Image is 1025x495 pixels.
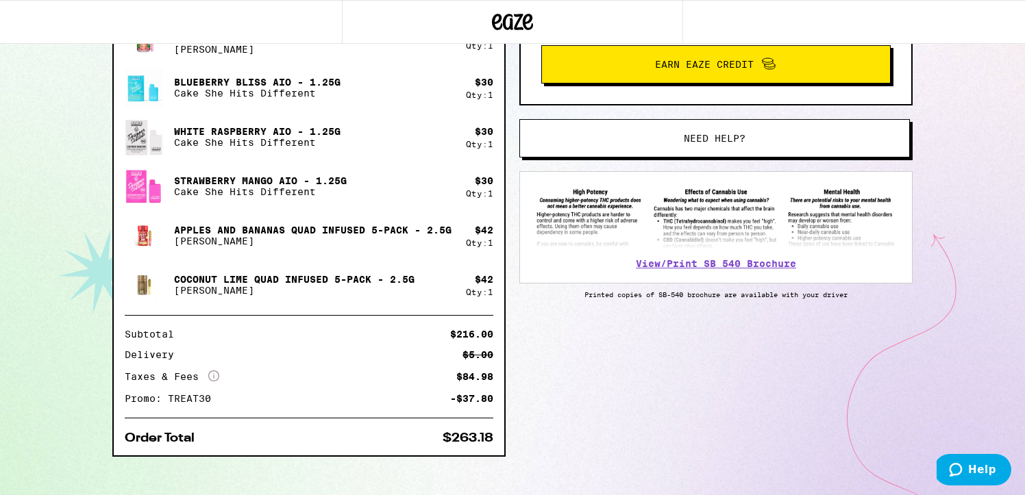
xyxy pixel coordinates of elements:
[174,88,341,99] p: Cake She Hits Different
[125,394,221,403] div: Promo: TREAT30
[125,167,163,205] img: Cake She Hits Different - Strawberry Mango AIO - 1.25g
[174,274,415,285] p: Coconut Lime Quad Infused 5-Pack - 2.5g
[174,236,452,246] p: [PERSON_NAME]
[475,274,493,285] div: $ 42
[684,134,745,143] span: Need help?
[125,216,163,255] img: Jeeter - Apples and Bananas Quad Infused 5-Pack - 2.5g
[174,186,347,197] p: Cake She Hits Different
[655,60,754,69] span: Earn Eaze Credit
[466,238,493,247] div: Qty: 1
[456,372,493,381] div: $84.98
[541,45,891,84] button: Earn Eaze Credit
[450,394,493,403] div: -$37.80
[466,140,493,149] div: Qty: 1
[174,175,347,186] p: Strawberry Mango AIO - 1.25g
[450,329,493,339] div: $216.00
[519,119,910,157] button: Need help?
[475,126,493,137] div: $ 30
[174,126,341,137] p: White Raspberry AIO - 1.25g
[125,432,204,444] div: Order Total
[466,288,493,296] div: Qty: 1
[466,41,493,50] div: Qty: 1
[937,454,1011,488] iframe: Opens a widget where you can find more information
[636,258,796,269] a: View/Print SB 540 Brochure
[466,90,493,99] div: Qty: 1
[462,350,493,359] div: $5.00
[174,77,341,88] p: Blueberry Bliss AIO - 1.25g
[125,370,219,383] div: Taxes & Fees
[475,225,493,236] div: $ 42
[125,118,163,156] img: Cake She Hits Different - White Raspberry AIO - 1.25g
[475,77,493,88] div: $ 30
[125,329,184,339] div: Subtotal
[125,68,163,107] img: Cake She Hits Different - Blueberry Bliss AIO - 1.25g
[174,137,341,148] p: Cake She Hits Different
[519,290,913,299] p: Printed copies of SB-540 brochure are available with your driver
[174,225,452,236] p: Apples and Bananas Quad Infused 5-Pack - 2.5g
[475,175,493,186] div: $ 30
[534,186,898,249] img: SB 540 Brochure preview
[174,285,415,296] p: [PERSON_NAME]
[174,44,455,55] p: [PERSON_NAME]
[443,432,493,444] div: $263.18
[466,189,493,198] div: Qty: 1
[125,266,163,304] img: Jeeter - Coconut Lime Quad Infused 5-Pack - 2.5g
[125,350,184,359] div: Delivery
